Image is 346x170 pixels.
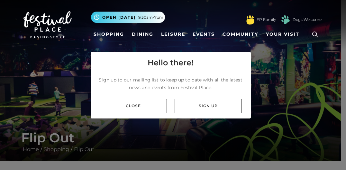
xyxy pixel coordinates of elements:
button: Open [DATE] 9.30am-7pm [91,12,165,23]
a: Community [220,28,261,40]
a: Events [190,28,217,40]
span: 9.30am-7pm [138,14,163,20]
span: Open [DATE] [102,14,136,20]
a: Leisure [159,28,188,40]
a: Dogs Welcome! [293,17,323,23]
h4: Hello there! [148,57,194,69]
span: Your Visit [266,31,299,38]
p: Sign up to our mailing list to keep up to date with all the latest news and events from Festival ... [96,76,246,91]
a: Shopping [91,28,127,40]
a: Sign up [175,99,242,113]
img: Festival Place Logo [23,11,72,38]
a: FP Family [257,17,276,23]
a: Close [100,99,167,113]
a: Your Visit [263,28,305,40]
a: Dining [129,28,156,40]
